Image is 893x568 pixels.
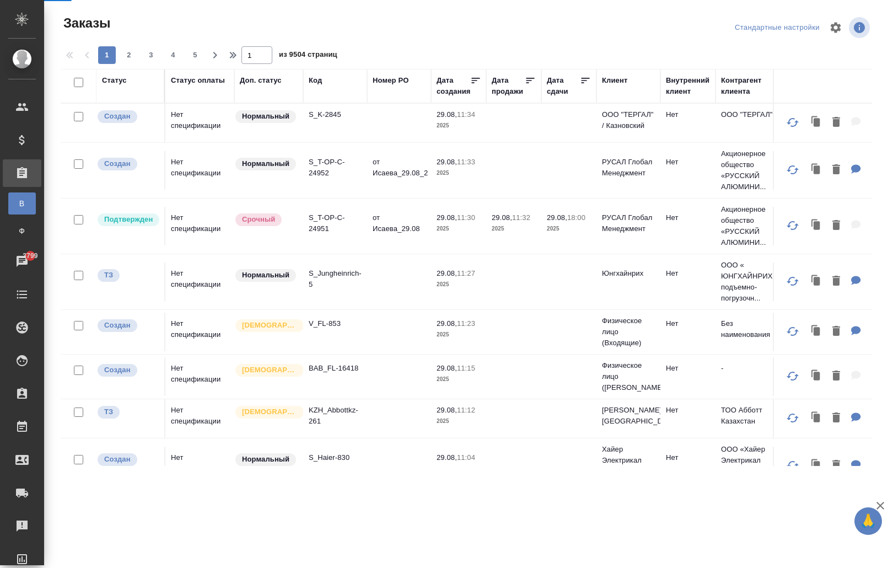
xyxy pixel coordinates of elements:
p: Акционерное общество «РУССКИЙ АЛЮМИНИ... [721,148,774,192]
div: Выставляется автоматически для первых 3 заказов нового контактного лица. Особое внимание [234,405,298,420]
td: Нет спецификации [165,399,234,438]
button: Обновить [779,318,806,345]
button: Клонировать [806,270,827,293]
span: Заказы [61,14,110,32]
p: ООО "ТЕРГАЛ" / Казновский [602,109,655,131]
span: Посмотреть информацию [849,17,872,38]
div: Внутренний клиент [666,75,710,97]
button: Удалить [827,111,846,134]
div: Выставляет КМ при отправке заказа на расчет верстке (для тикета) или для уточнения сроков на прои... [96,268,159,283]
p: [DEMOGRAPHIC_DATA] [242,406,297,417]
p: 2025 [547,223,591,234]
td: Нет спецификации [165,313,234,351]
p: 29.08, [437,453,457,462]
p: Создан [104,111,131,122]
button: Обновить [779,452,806,479]
p: 11:23 [457,319,475,328]
p: Срочный [242,214,275,225]
p: 11:33 [457,158,475,166]
div: Выставляется автоматически, если на указанный объем услуг необходимо больше времени в стандартном... [234,212,298,227]
span: Настроить таблицу [822,14,849,41]
td: от Исаева_29.08 [367,207,431,245]
p: ТОО Абботт Казахстан [721,405,774,427]
button: Удалить [827,320,846,343]
div: Выставляется автоматически при создании заказа [96,157,159,172]
a: 3799 [3,248,41,275]
p: Создан [104,158,131,169]
div: Клиент [602,75,627,86]
p: Подтвержден [104,214,153,225]
p: 11:27 [457,269,475,277]
td: Нет спецификации [165,104,234,142]
p: 11:04 [457,453,475,462]
span: Ф [14,226,30,237]
p: Нет [666,363,710,374]
p: BAB_FL-16418 [309,363,362,374]
div: Дата сдачи [547,75,580,97]
p: Нет [666,268,710,279]
div: Выставляет КМ при отправке заказа на расчет верстке (для тикета) или для уточнения сроков на прои... [96,405,159,420]
p: Нет [666,212,710,223]
p: Создан [104,320,131,331]
div: Дата создания [437,75,470,97]
p: 11:30 [457,213,475,222]
button: Удалить [827,159,846,181]
p: Создан [104,454,131,465]
p: Нет [666,157,710,168]
p: 2025 [437,374,481,385]
p: 29.08, [437,364,457,372]
p: Юнгхайнрих [602,268,655,279]
button: 4 [164,46,182,64]
button: Клонировать [806,111,827,134]
p: 11:12 [457,406,475,414]
button: Удалить [827,454,846,477]
div: Статус по умолчанию для стандартных заказов [234,268,298,283]
p: [DEMOGRAPHIC_DATA] [242,365,297,376]
p: 2025 [437,463,481,474]
div: Выставляет КМ после уточнения всех необходимых деталей и получения согласия клиента на запуск. С ... [96,212,159,227]
p: 2025 [437,416,481,427]
button: Обновить [779,157,806,183]
div: Выставляется автоматически при создании заказа [96,452,159,467]
p: Нормальный [242,111,289,122]
p: 29.08, [437,269,457,277]
p: ООО «Хайер Электрикал Эпплаенсис РУС» [721,444,774,488]
p: Физическое лицо (Входящие) [602,315,655,349]
div: Выставляется автоматически при создании заказа [96,318,159,333]
button: Клонировать [806,215,827,237]
td: от Исаева_29.08_2 [367,151,431,190]
span: 4 [164,50,182,61]
div: Код [309,75,322,86]
td: Нет спецификации [165,357,234,396]
p: РУСАЛ Глобал Менеджмент [602,157,655,179]
p: 2025 [437,279,481,290]
p: ТЗ [104,406,113,417]
a: В [8,192,36,215]
p: S_Haier-830 [309,452,362,463]
p: S_Jungheinrich-5 [309,268,362,290]
p: Хайер Электрикал Эпплаенсиз Рус [602,444,655,488]
span: 🙏 [859,510,878,533]
button: Обновить [779,405,806,431]
p: V_FL-853 [309,318,362,329]
p: Создан [104,365,131,376]
p: Нет [666,109,710,120]
p: - [721,363,774,374]
p: 2025 [437,168,481,179]
button: Удалить [827,270,846,293]
p: 11:15 [457,364,475,372]
button: 🙏 [854,507,882,535]
p: 2025 [437,223,481,234]
p: ООО "ТЕРГАЛ" [721,109,774,120]
div: Выставляется автоматически при создании заказа [96,363,159,378]
span: В [14,198,30,209]
p: 29.08, [437,319,457,328]
p: Нет [666,405,710,416]
p: 29.08, [437,158,457,166]
p: Нормальный [242,454,289,465]
button: Клонировать [806,454,827,477]
p: Нормальный [242,158,289,169]
p: Без наименования [721,318,774,340]
button: Клонировать [806,365,827,388]
td: Нет спецификации [165,447,234,485]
